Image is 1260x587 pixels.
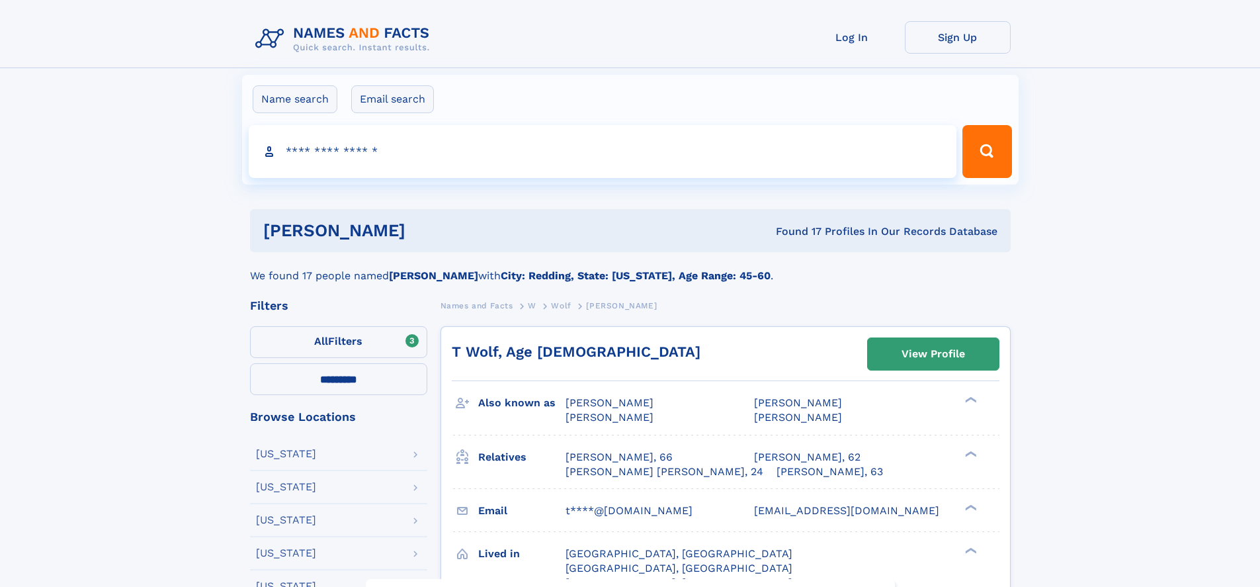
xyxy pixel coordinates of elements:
[253,85,337,113] label: Name search
[551,297,571,314] a: Wolf
[256,548,316,559] div: [US_STATE]
[250,252,1011,284] div: We found 17 people named with .
[962,396,978,404] div: ❯
[551,301,571,310] span: Wolf
[351,85,434,113] label: Email search
[478,446,566,469] h3: Relatives
[250,326,427,358] label: Filters
[566,562,792,574] span: [GEOGRAPHIC_DATA], [GEOGRAPHIC_DATA]
[777,465,883,479] a: [PERSON_NAME], 63
[754,450,861,465] a: [PERSON_NAME], 62
[250,300,427,312] div: Filters
[566,547,792,560] span: [GEOGRAPHIC_DATA], [GEOGRAPHIC_DATA]
[754,396,842,409] span: [PERSON_NAME]
[256,449,316,459] div: [US_STATE]
[566,396,653,409] span: [PERSON_NAME]
[566,450,673,465] a: [PERSON_NAME], 66
[250,21,441,57] img: Logo Names and Facts
[905,21,1011,54] a: Sign Up
[799,21,905,54] a: Log In
[962,503,978,512] div: ❯
[478,500,566,522] h3: Email
[566,465,763,479] a: [PERSON_NAME] [PERSON_NAME], 24
[591,224,997,239] div: Found 17 Profiles In Our Records Database
[962,449,978,458] div: ❯
[962,125,1011,178] button: Search Button
[250,411,427,423] div: Browse Locations
[501,269,771,282] b: City: Redding, State: [US_STATE], Age Range: 45-60
[256,515,316,525] div: [US_STATE]
[452,343,700,360] a: T Wolf, Age [DEMOGRAPHIC_DATA]
[389,269,478,282] b: [PERSON_NAME]
[962,546,978,555] div: ❯
[566,411,653,424] span: [PERSON_NAME]
[902,339,965,369] div: View Profile
[478,392,566,414] h3: Also known as
[586,301,657,310] span: [PERSON_NAME]
[249,125,957,178] input: search input
[441,297,513,314] a: Names and Facts
[754,504,939,517] span: [EMAIL_ADDRESS][DOMAIN_NAME]
[754,411,842,424] span: [PERSON_NAME]
[528,301,536,310] span: W
[314,335,328,347] span: All
[256,482,316,492] div: [US_STATE]
[868,338,999,370] a: View Profile
[478,543,566,565] h3: Lived in
[263,222,591,239] h1: [PERSON_NAME]
[528,297,536,314] a: W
